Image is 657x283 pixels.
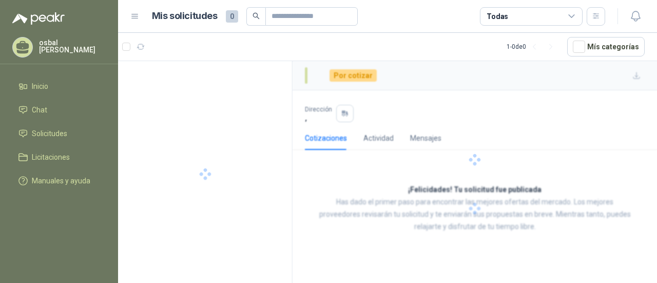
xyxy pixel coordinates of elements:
[12,12,65,25] img: Logo peakr
[12,77,106,96] a: Inicio
[12,171,106,191] a: Manuales y ayuda
[39,39,106,53] p: osbal [PERSON_NAME]
[226,10,238,23] span: 0
[32,152,70,163] span: Licitaciones
[32,128,67,139] span: Solicitudes
[152,9,218,24] h1: Mis solicitudes
[32,175,90,186] span: Manuales y ayuda
[12,147,106,167] a: Licitaciones
[12,124,106,143] a: Solicitudes
[32,81,48,92] span: Inicio
[253,12,260,20] span: search
[32,104,47,116] span: Chat
[507,39,559,55] div: 1 - 0 de 0
[567,37,645,56] button: Mís categorías
[487,11,508,22] div: Todas
[12,100,106,120] a: Chat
